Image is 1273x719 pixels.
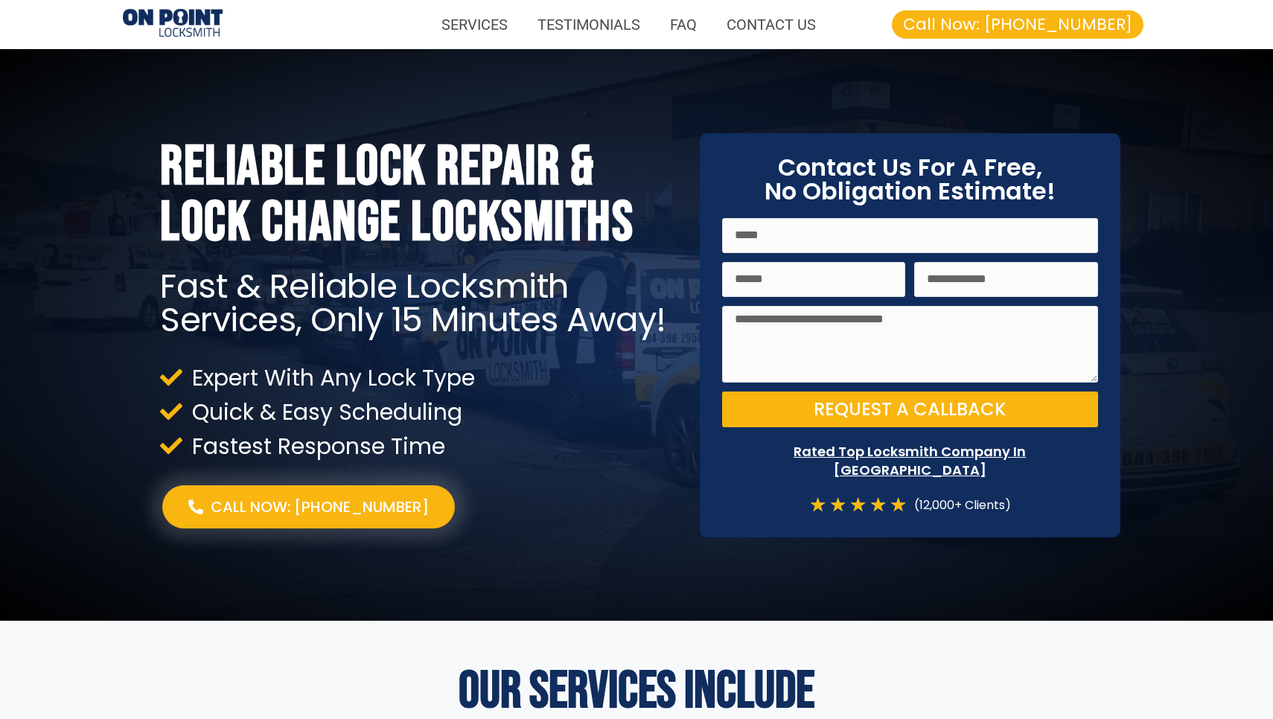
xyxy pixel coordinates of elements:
i: ★ [809,495,826,515]
img: Lock Repair Locksmiths 1 [123,9,223,39]
h2: Fast & Reliable Locksmith Services, Only 15 Minutes Away! [160,269,677,336]
nav: Menu [237,7,831,42]
h1: Reliable Lock Repair & Lock Change Locksmiths [160,139,677,251]
a: Call Now: [PHONE_NUMBER] [892,10,1143,39]
div: 5/5 [809,495,907,515]
span: Call Now: [PHONE_NUMBER] [903,16,1132,33]
div: (12,000+ Clients) [907,495,1011,515]
button: Request a Callback [722,392,1098,427]
form: On Point Locksmith [722,218,1098,437]
a: TESTIMONIALS [523,7,655,42]
span: Quick & Easy Scheduling [188,402,462,422]
span: Expert With Any Lock Type [188,368,475,388]
i: ★ [890,495,907,515]
span: Request a Callback [814,400,1006,418]
span: Fastest Response Time [188,436,445,456]
span: Call Now: [PHONE_NUMBER] [211,496,429,517]
a: Call Now: [PHONE_NUMBER] [162,485,455,528]
a: SERVICES [427,7,523,42]
i: ★ [849,495,867,515]
i: ★ [829,495,846,515]
p: Rated Top Locksmith Company In [GEOGRAPHIC_DATA] [722,442,1098,479]
a: CONTACT US [712,7,831,42]
h2: Contact Us For A Free, No Obligation Estimate! [722,156,1098,203]
a: FAQ [655,7,712,42]
i: ★ [870,495,887,515]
